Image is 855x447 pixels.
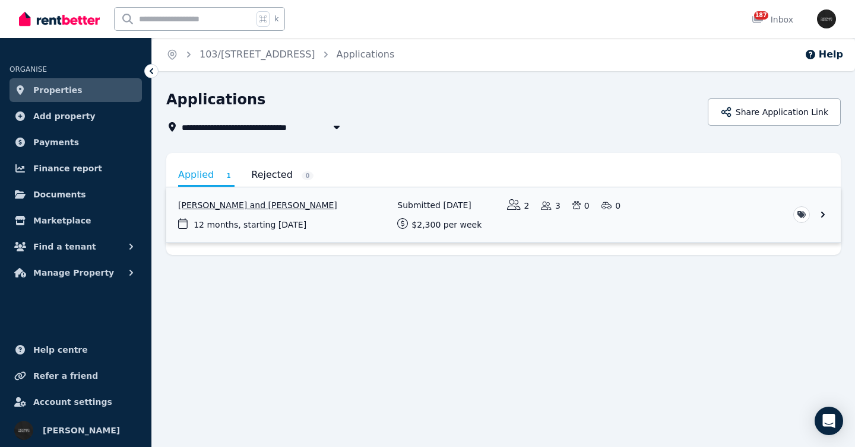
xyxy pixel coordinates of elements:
span: Find a tenant [33,240,96,254]
span: Marketplace [33,213,91,228]
a: Properties [9,78,142,102]
a: View application: Lia Watts and Mahmood Watts [166,187,841,242]
span: k [274,14,278,24]
a: Help centre [9,338,142,362]
span: Properties [33,83,83,97]
button: Share Application Link [708,98,841,126]
h1: Applications [166,90,265,109]
button: Find a tenant [9,235,142,258]
div: Open Intercom Messenger [815,407,843,435]
a: Add property [9,104,142,128]
span: 1 [223,171,235,180]
a: Rejected [251,165,313,185]
span: Manage Property [33,266,114,280]
a: Documents [9,183,142,206]
span: Help centre [33,343,88,357]
span: ORGANISE [9,65,47,74]
a: Finance report [9,157,142,180]
span: Add property [33,109,96,123]
div: Inbox [752,14,793,25]
a: Marketplace [9,209,142,232]
span: Refer a friend [33,369,98,383]
span: 0 [302,171,313,180]
span: 187 [754,11,768,20]
a: Refer a friend [9,364,142,388]
span: Documents [33,187,86,202]
span: [PERSON_NAME] [43,423,120,438]
a: 103/[STREET_ADDRESS] [199,49,315,60]
img: Tim Troy [14,421,33,440]
a: Payments [9,130,142,154]
span: Account settings [33,395,112,409]
img: Tim Troy [817,9,836,28]
a: Account settings [9,390,142,414]
a: Applied [178,165,235,187]
a: Applications [337,49,395,60]
button: Manage Property [9,261,142,285]
span: Payments [33,135,79,149]
span: Finance report [33,161,102,175]
nav: Breadcrumb [152,38,408,71]
button: Help [805,47,843,62]
img: RentBetter [19,10,100,28]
